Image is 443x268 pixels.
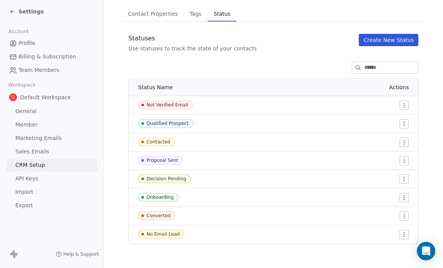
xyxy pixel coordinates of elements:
span: Member [15,121,38,129]
div: Qualified Prospect [147,121,189,126]
div: Use statuses to track the state of your contacts [128,45,256,52]
div: Open Intercom Messenger [417,242,435,260]
span: Profile [18,39,35,47]
a: Settings [9,8,44,15]
span: Tags [187,8,205,19]
span: Account [5,26,32,37]
img: logo%20salsius.png [9,93,17,101]
a: Sales Emails [6,145,97,158]
span: Export [15,201,33,210]
div: No Email Lead [147,231,180,237]
a: Help & Support [56,251,99,257]
a: Team Members [6,64,97,77]
div: Not Verified Email [147,102,188,108]
div: Statuses [128,34,256,43]
span: General [15,107,37,115]
div: Decision Pending [147,176,186,181]
span: Import [15,188,33,196]
span: Status Name [138,84,173,90]
div: Contacted [147,139,170,145]
div: Proposal Sent [147,158,178,163]
span: Actions [389,84,409,90]
span: Status [211,8,234,19]
a: CRM Setup [6,159,97,171]
span: Sales Emails [15,148,49,156]
span: Help & Support [63,251,99,257]
a: Export [6,199,97,212]
a: General [6,105,97,118]
span: Marketing Emails [15,134,62,142]
span: Billing & Subscription [18,53,76,61]
span: Workspace [5,79,39,91]
a: Member [6,118,97,131]
a: Billing & Subscription [6,50,97,63]
span: Contact Properties [125,8,181,19]
div: Onboarding [147,195,174,200]
div: Converted [147,213,171,218]
a: API Keys [6,172,97,185]
a: Profile [6,37,97,50]
span: Default Workspace [20,93,71,101]
span: Settings [18,8,44,15]
span: API Keys [15,175,38,183]
a: Import [6,186,97,198]
span: Team Members [18,66,59,74]
button: Create New Status [359,34,418,46]
a: Marketing Emails [6,132,97,145]
span: CRM Setup [15,161,45,169]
